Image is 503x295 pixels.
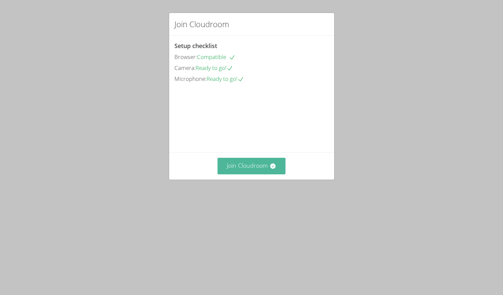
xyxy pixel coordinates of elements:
button: Join Cloudroom [218,158,285,174]
span: Ready to go! [207,75,244,83]
span: Compatible [197,53,235,61]
span: Setup checklist [174,42,217,50]
span: Browser: [174,53,197,61]
h2: Join Cloudroom [174,18,229,30]
span: Microphone: [174,75,207,83]
span: Ready to go! [196,64,233,72]
span: Camera: [174,64,196,72]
